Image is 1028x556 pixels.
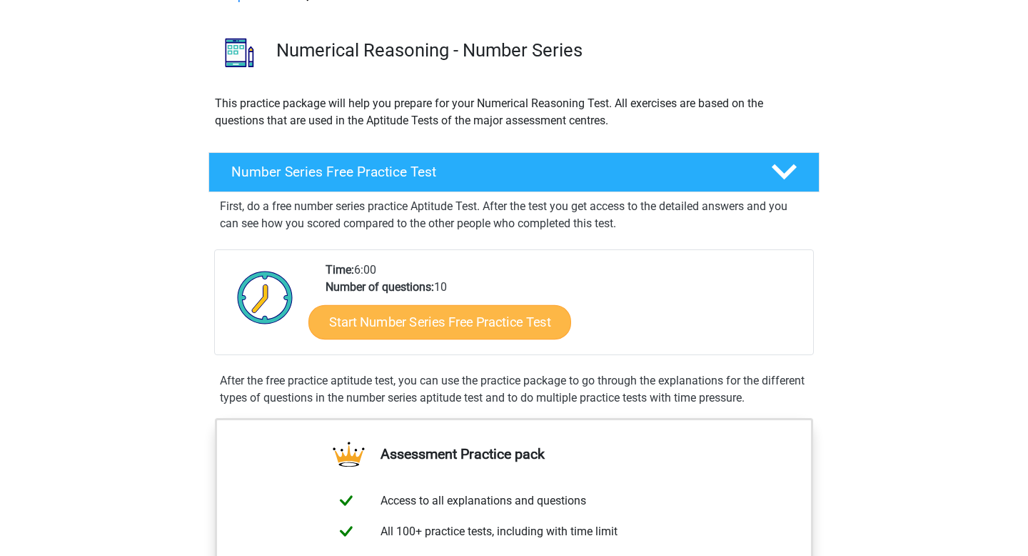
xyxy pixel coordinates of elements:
b: Number of questions: [326,280,434,294]
img: number series [209,22,270,83]
h4: Number Series Free Practice Test [231,164,748,180]
p: This practice package will help you prepare for your Numerical Reasoning Test. All exercises are ... [215,95,813,129]
img: Clock [229,262,301,333]
a: Start Number Series Free Practice Test [308,304,571,339]
b: Time: [326,263,354,277]
p: First, do a free number series practice Aptitude Test. After the test you get access to the detai... [220,198,808,232]
div: After the free practice aptitude test, you can use the practice package to go through the explana... [214,372,814,407]
a: Number Series Free Practice Test [203,152,825,192]
div: 6:00 10 [315,262,812,354]
h3: Numerical Reasoning - Number Series [276,39,808,61]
